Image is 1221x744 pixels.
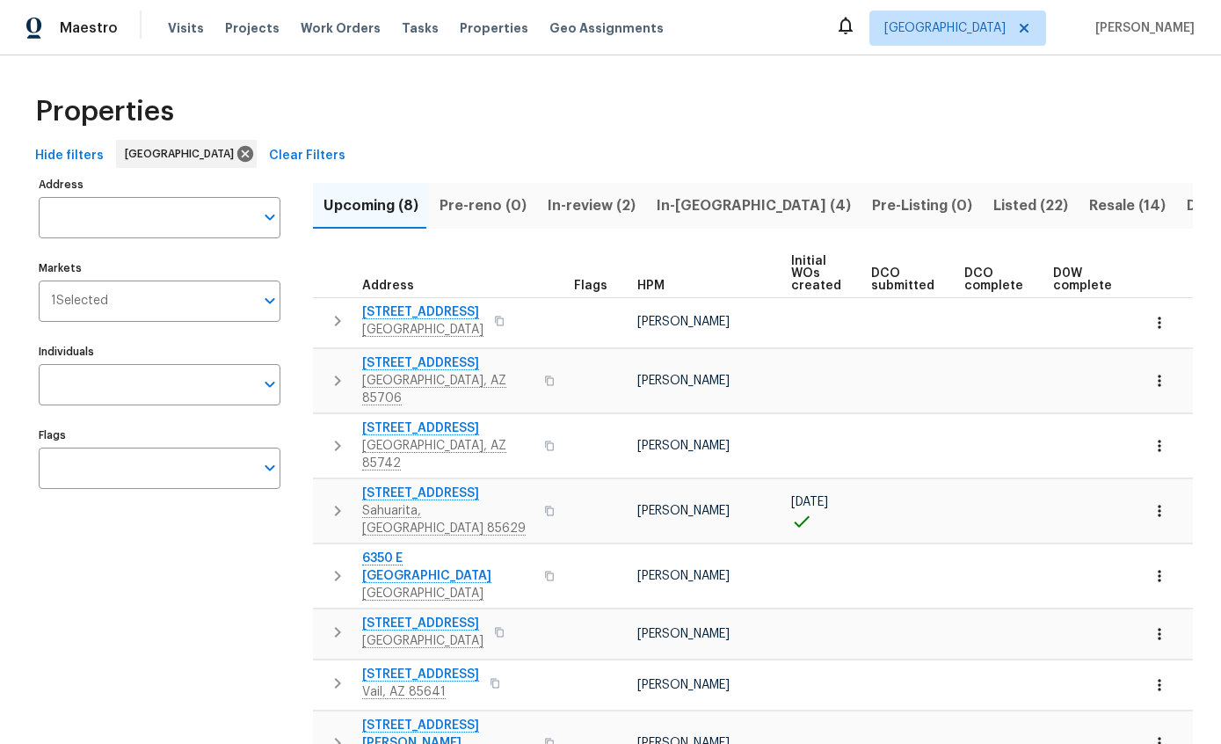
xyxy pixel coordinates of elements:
span: [DATE] [791,496,828,508]
span: [PERSON_NAME] [1088,19,1195,37]
button: Open [258,205,282,230]
span: [PERSON_NAME] [637,570,730,582]
label: Individuals [39,346,280,357]
span: Tasks [402,22,439,34]
span: Listed (22) [993,193,1068,218]
span: [PERSON_NAME] [637,316,730,328]
span: Upcoming (8) [323,193,418,218]
span: [PERSON_NAME] [637,440,730,452]
span: [PERSON_NAME] [637,628,730,640]
span: [PERSON_NAME] [637,375,730,387]
span: Properties [460,19,528,37]
span: Projects [225,19,280,37]
span: In-[GEOGRAPHIC_DATA] (4) [657,193,851,218]
label: Markets [39,263,280,274]
button: Open [258,372,282,397]
button: Open [258,288,282,313]
span: [PERSON_NAME] [637,679,730,691]
span: Address [362,280,414,292]
span: Flags [574,280,607,292]
span: Hide filters [35,145,104,167]
span: D0W complete [1053,267,1112,292]
span: Properties [35,103,174,120]
span: Pre-Listing (0) [872,193,972,218]
span: [GEOGRAPHIC_DATA] [884,19,1006,37]
label: Flags [39,430,280,441]
button: Clear Filters [262,140,352,172]
button: Hide filters [28,140,111,172]
span: Work Orders [301,19,381,37]
label: Address [39,179,280,190]
span: Pre-reno (0) [440,193,527,218]
span: [PERSON_NAME] [637,505,730,517]
div: [GEOGRAPHIC_DATA] [116,140,257,168]
span: Maestro [60,19,118,37]
span: Initial WOs created [791,255,841,292]
span: Visits [168,19,204,37]
span: Geo Assignments [549,19,664,37]
span: 1 Selected [51,294,108,309]
span: [GEOGRAPHIC_DATA] [125,145,241,163]
button: Open [258,456,282,480]
span: DCO submitted [871,267,934,292]
span: HPM [637,280,665,292]
span: Resale (14) [1089,193,1166,218]
span: DCO complete [964,267,1023,292]
span: In-review (2) [548,193,636,218]
span: Clear Filters [269,145,345,167]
